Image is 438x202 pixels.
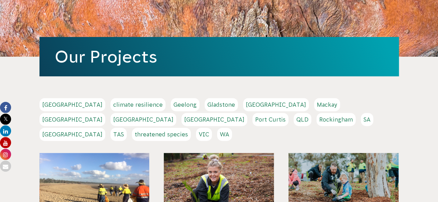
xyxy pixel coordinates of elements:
[110,113,176,126] a: [GEOGRAPHIC_DATA]
[110,128,127,141] a: TAS
[110,98,166,111] a: climate resilience
[205,98,238,111] a: Gladstone
[196,128,212,141] a: VIC
[39,128,105,141] a: [GEOGRAPHIC_DATA]
[243,98,309,111] a: [GEOGRAPHIC_DATA]
[181,113,247,126] a: [GEOGRAPHIC_DATA]
[55,47,157,66] a: Our Projects
[132,128,191,141] a: threatened species
[361,113,373,126] a: SA
[314,98,340,111] a: Mackay
[171,98,199,111] a: Geelong
[217,128,232,141] a: WA
[294,113,311,126] a: QLD
[39,98,105,111] a: [GEOGRAPHIC_DATA]
[39,113,105,126] a: [GEOGRAPHIC_DATA]
[252,113,288,126] a: Port Curtis
[316,113,356,126] a: Rockingham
